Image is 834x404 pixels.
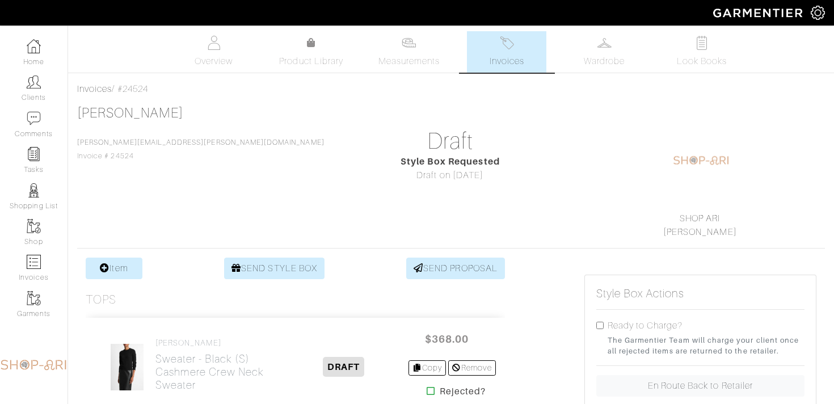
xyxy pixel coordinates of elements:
a: [PERSON_NAME] Sweater - Black (S)Cashmere Crew Neck Sweater [155,338,280,392]
a: Product Library [272,36,351,68]
img: dashboard-icon-dbcd8f5a0b271acd01030246c82b418ddd0df26cd7fceb0bd07c9910d44c42f6.png [27,39,41,53]
strong: Rejected? [440,385,486,398]
a: SEND STYLE BOX [224,258,325,279]
h4: [PERSON_NAME] [155,338,280,348]
div: Draft on [DATE] [334,169,566,182]
span: Measurements [378,54,440,68]
a: Remove [448,360,495,376]
a: Invoices [77,84,112,94]
span: Invoice # 24524 [77,138,325,160]
span: Overview [195,54,233,68]
a: SHOP ARI [680,213,720,224]
a: SEND PROPOSAL [406,258,505,279]
img: basicinfo-40fd8af6dae0f16599ec9e87c0ef1c0a1fdea2edbe929e3d69a839185d80c458.svg [207,36,221,50]
a: Copy [408,360,447,376]
h2: Sweater - Black (S) Cashmere Crew Neck Sweater [155,352,280,392]
label: Ready to Charge? [608,319,683,333]
img: orders-icon-0abe47150d42831381b5fb84f609e132dff9fe21cb692f30cb5eec754e2cba89.png [27,255,41,269]
img: 1604236452839.png.png [673,132,730,189]
img: measurements-466bbee1fd09ba9460f595b01e5d73f9e2bff037440d3c8f018324cb6cdf7a4a.svg [402,36,416,50]
span: $368.00 [413,327,481,351]
img: gear-icon-white-bd11855cb880d31180b6d7d6211b90ccbf57a29d726f0c71d8c61bd08dd39cc2.png [811,6,825,20]
img: stylists-icon-eb353228a002819b7ec25b43dbf5f0378dd9e0616d9560372ff212230b889e62.png [27,183,41,197]
span: DRAFT [323,357,364,377]
h5: Style Box Actions [596,287,685,300]
span: Invoices [490,54,524,68]
img: comment-icon-a0a6a9ef722e966f86d9cbdc48e553b5cf19dbc54f86b18d962a5391bc8f6eb6.png [27,111,41,125]
a: Measurements [369,31,449,73]
img: reminder-icon-8004d30b9f0a5d33ae49ab947aed9ed385cf756f9e5892f1edd6e32f2345188e.png [27,147,41,161]
a: Item [86,258,142,279]
img: garments-icon-b7da505a4dc4fd61783c78ac3ca0ef83fa9d6f193b1c9dc38574b1d14d53ca28.png [27,219,41,233]
div: Style Box Requested [334,155,566,169]
h1: Draft [334,128,566,155]
span: Product Library [279,54,343,68]
a: Look Books [662,31,742,73]
a: [PERSON_NAME] [663,227,737,237]
a: Overview [174,31,254,73]
img: orders-27d20c2124de7fd6de4e0e44c1d41de31381a507db9b33961299e4e07d508b8c.svg [500,36,514,50]
div: / #24524 [77,82,825,96]
span: Look Books [677,54,727,68]
img: wardrobe-487a4870c1b7c33e795ec22d11cfc2ed9d08956e64fb3008fe2437562e282088.svg [597,36,612,50]
img: hAgGBvMQLn86QH9K8bJji7zr [110,343,145,391]
img: clients-icon-6bae9207a08558b7cb47a8932f037763ab4055f8c8b6bfacd5dc20c3e0201464.png [27,75,41,89]
h3: Tops [86,293,116,307]
span: Wardrobe [584,54,625,68]
a: En Route Back to Retailer [596,375,804,397]
small: The Garmentier Team will charge your client once all rejected items are returned to the retailer. [608,335,804,356]
img: todo-9ac3debb85659649dc8f770b8b6100bb5dab4b48dedcbae339e5042a72dfd3cc.svg [695,36,709,50]
a: [PERSON_NAME] [77,106,183,120]
a: [PERSON_NAME][EMAIL_ADDRESS][PERSON_NAME][DOMAIN_NAME] [77,138,325,146]
a: Wardrobe [565,31,644,73]
img: garments-icon-b7da505a4dc4fd61783c78ac3ca0ef83fa9d6f193b1c9dc38574b1d14d53ca28.png [27,291,41,305]
a: Invoices [467,31,546,73]
img: garmentier-logo-header-white-b43fb05a5012e4ada735d5af1a66efaba907eab6374d6393d1fbf88cb4ef424d.png [707,3,811,23]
